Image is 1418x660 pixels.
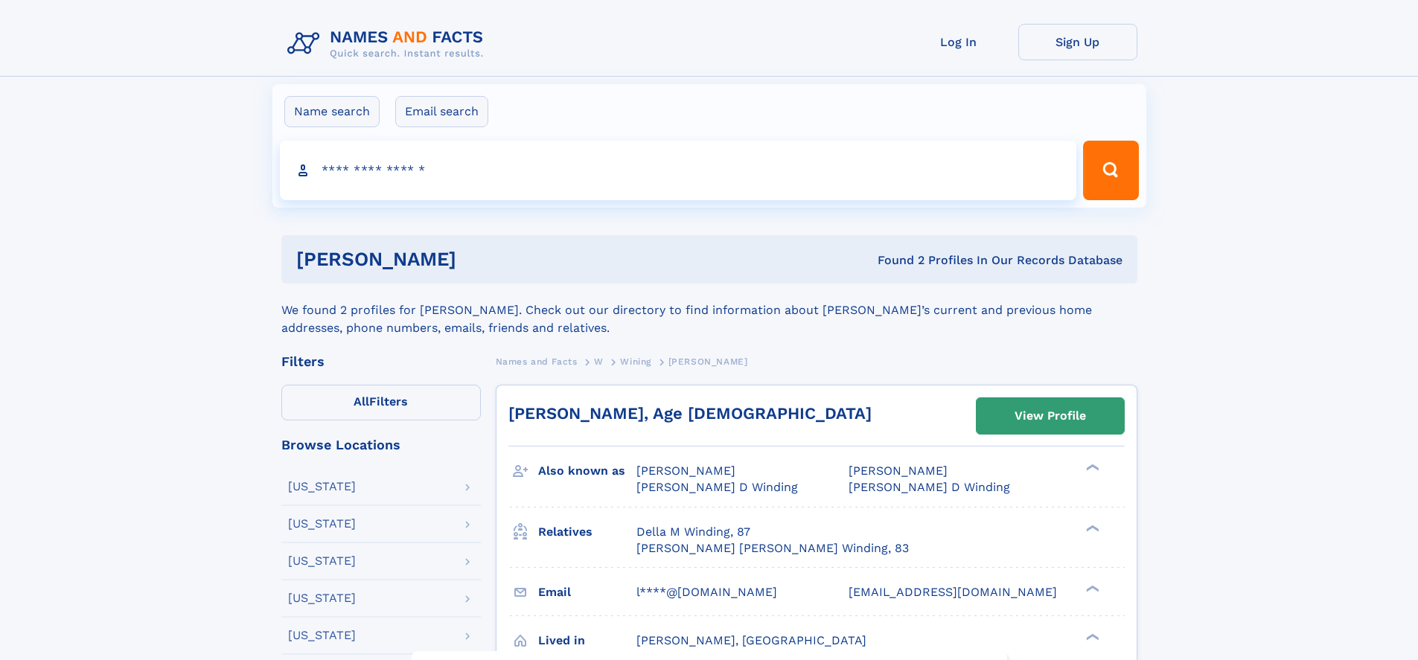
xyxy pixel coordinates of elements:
span: W [594,356,604,367]
input: search input [280,141,1077,200]
div: ❯ [1082,583,1100,593]
h3: Relatives [538,519,636,545]
h3: Email [538,580,636,605]
a: [PERSON_NAME], Age [DEMOGRAPHIC_DATA] [508,404,872,423]
div: [US_STATE] [288,518,356,530]
h3: Also known as [538,458,636,484]
a: Sign Up [1018,24,1137,60]
div: Filters [281,355,481,368]
label: Name search [284,96,380,127]
div: Browse Locations [281,438,481,452]
a: W [594,352,604,371]
div: [US_STATE] [288,592,356,604]
button: Search Button [1083,141,1138,200]
a: Della M Winding, 87 [636,524,750,540]
img: Logo Names and Facts [281,24,496,64]
span: [PERSON_NAME] D Winding [636,480,798,494]
div: [US_STATE] [288,629,356,641]
a: Names and Facts [496,352,578,371]
span: [PERSON_NAME] [668,356,748,367]
div: [US_STATE] [288,555,356,567]
label: Email search [395,96,488,127]
a: Wining [620,352,651,371]
div: [US_STATE] [288,481,356,493]
h3: Lived in [538,628,636,653]
span: [PERSON_NAME] [849,464,948,478]
div: We found 2 profiles for [PERSON_NAME]. Check out our directory to find information about [PERSON_... [281,283,1137,337]
a: View Profile [977,398,1124,434]
span: [PERSON_NAME] D Winding [849,480,1010,494]
div: ❯ [1082,632,1100,641]
span: All [354,394,369,409]
a: [PERSON_NAME] [PERSON_NAME] Winding, 83 [636,540,909,557]
div: ❯ [1082,523,1100,533]
a: Log In [899,24,1018,60]
label: Filters [281,385,481,420]
span: Wining [620,356,651,367]
span: [EMAIL_ADDRESS][DOMAIN_NAME] [849,585,1057,599]
div: Found 2 Profiles In Our Records Database [667,252,1122,269]
div: View Profile [1015,399,1086,433]
span: [PERSON_NAME] [636,464,735,478]
div: ❯ [1082,463,1100,472]
h1: [PERSON_NAME] [296,250,667,269]
span: [PERSON_NAME], [GEOGRAPHIC_DATA] [636,633,866,647]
